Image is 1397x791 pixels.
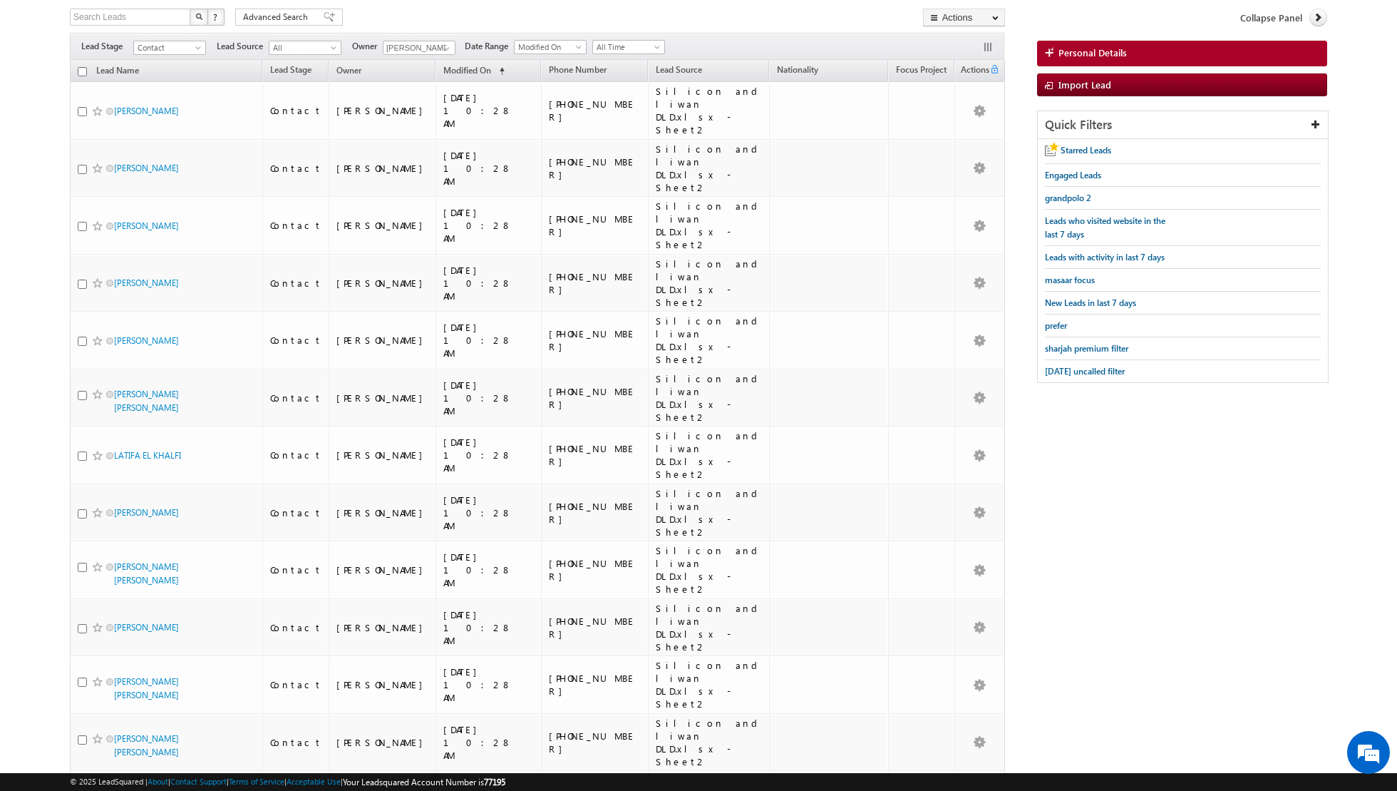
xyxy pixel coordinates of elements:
a: Nationality [770,62,825,81]
div: [PERSON_NAME] [336,277,430,290]
div: [PERSON_NAME] [336,449,430,461]
div: [PERSON_NAME] [336,506,430,519]
span: Modified On [443,65,491,76]
div: [PHONE_NUMBER] [549,615,641,641]
a: Lead Stage [263,62,319,81]
span: (sorted ascending) [493,66,505,77]
div: [PHONE_NUMBER] [549,557,641,583]
div: [PHONE_NUMBER] [549,500,641,526]
div: [DATE] 10:28 AM [443,723,535,762]
textarea: Type your message and hit 'Enter' [19,132,260,428]
div: [DATE] 10:28 AM [443,494,535,532]
div: [PHONE_NUMBER] [549,385,641,411]
div: [PHONE_NUMBER] [549,672,641,698]
span: Import Lead [1058,78,1111,91]
div: Chat with us now [74,75,239,93]
div: [PERSON_NAME] [336,392,430,404]
div: Silicon and liwan DLD.xlsx - Sheet2 [656,372,763,424]
div: [DATE] 10:28 AM [443,91,535,130]
span: ? [213,11,220,23]
a: [PERSON_NAME] [114,335,179,346]
span: Lead Source [217,40,269,53]
span: Leads with activity in last 7 days [1045,252,1165,262]
div: Silicon and liwan DLD.xlsx - Sheet2 [656,85,763,136]
span: Nationality [777,64,818,75]
a: [PERSON_NAME] [114,277,179,288]
a: Contact Support [170,777,227,786]
span: © 2025 LeadSquared | | | | | [70,775,505,789]
span: sharjah premium filter [1045,343,1128,354]
a: [PERSON_NAME] [PERSON_NAME] [114,733,179,757]
span: Owner [336,65,361,76]
a: Show All Items [436,41,454,56]
span: [DATE] uncalled filter [1045,366,1125,377]
div: [DATE] 10:28 AM [443,436,535,474]
div: Silicon and liwan DLD.xlsx - Sheet2 [656,429,763,481]
div: [DATE] 10:28 AM [443,665,535,704]
div: Silicon and liwan DLD.xlsx - Sheet2 [656,257,763,309]
div: [PHONE_NUMBER] [549,155,641,181]
span: Lead Stage [81,40,133,53]
div: Silicon and liwan DLD.xlsx - Sheet2 [656,315,763,366]
a: Terms of Service [229,777,284,786]
a: [PERSON_NAME] [PERSON_NAME] [114,561,179,586]
div: [DATE] 10:28 AM [443,206,535,245]
div: Contact [270,563,322,576]
a: Personal Details [1037,41,1327,66]
div: Silicon and liwan DLD.xlsx - Sheet2 [656,143,763,194]
div: Contact [270,678,322,691]
div: Silicon and liwan DLD.xlsx - Sheet2 [656,717,763,768]
div: Contact [270,334,322,347]
em: Start Chat [194,439,259,459]
a: Phone Number [542,62,614,81]
div: [DATE] 10:28 AM [443,379,535,417]
div: Contact [270,736,322,749]
div: Silicon and liwan DLD.xlsx - Sheet2 [656,544,763,596]
span: All Time [593,41,661,53]
div: [PHONE_NUMBER] [549,98,641,123]
div: [DATE] 10:28 AM [443,149,535,188]
a: About [148,777,168,786]
a: [PERSON_NAME] [114,163,179,173]
div: Contact [270,104,322,117]
a: Modified On (sorted ascending) [436,62,512,81]
a: Focus Project [889,62,954,81]
div: [PERSON_NAME] [336,334,430,347]
img: Search [195,13,202,20]
div: [PHONE_NUMBER] [549,270,641,296]
div: Contact [270,392,322,404]
span: Actions [955,62,989,81]
a: Lead Source [649,62,709,81]
div: Silicon and liwan DLD.xlsx - Sheet2 [656,659,763,710]
div: [DATE] 10:28 AM [443,608,535,647]
div: Contact [270,162,322,175]
input: Type to Search [383,41,455,55]
span: Owner [352,40,383,53]
a: All Time [592,40,665,54]
span: Your Leadsquared Account Number is [343,777,505,787]
div: Contact [270,277,322,290]
span: masaar focus [1045,275,1095,285]
div: Contact [270,219,322,232]
a: Lead Name [89,63,146,81]
div: [PERSON_NAME] [336,736,430,749]
img: d_60004797649_company_0_60004797649 [24,75,60,93]
div: Quick Filters [1038,111,1328,139]
span: Contact [134,41,202,54]
div: Silicon and liwan DLD.xlsx - Sheet2 [656,602,763,653]
a: LATIFA EL KHALFI [114,450,181,461]
a: [PERSON_NAME] [114,507,179,518]
a: [PERSON_NAME] [114,622,179,633]
a: [PERSON_NAME] [114,106,179,116]
div: [PHONE_NUMBER] [549,442,641,468]
a: [PERSON_NAME] [PERSON_NAME] [114,389,179,413]
input: Check all records [78,67,87,76]
div: Minimize live chat window [234,7,268,41]
span: All [269,41,337,54]
span: Personal Details [1058,46,1127,59]
div: [PHONE_NUMBER] [549,213,641,238]
span: Phone Number [549,64,607,75]
a: All [269,41,341,55]
span: Engaged Leads [1045,170,1101,180]
div: [DATE] 10:28 AM [443,264,535,302]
